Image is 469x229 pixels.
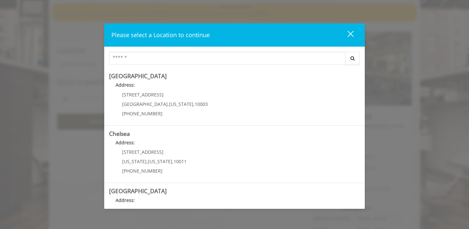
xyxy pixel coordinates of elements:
[116,139,135,146] b: Address:
[122,110,163,117] span: [PHONE_NUMBER]
[109,187,167,195] b: [GEOGRAPHIC_DATA]
[147,158,148,165] span: ,
[349,56,356,61] i: Search button
[116,82,135,88] b: Address:
[193,101,195,107] span: ,
[122,149,163,155] span: [STREET_ADDRESS]
[109,72,167,80] b: [GEOGRAPHIC_DATA]
[174,158,187,165] span: 10011
[169,101,193,107] span: [US_STATE]
[122,92,163,98] span: [STREET_ADDRESS]
[335,28,358,42] button: close dialog
[122,168,163,174] span: [PHONE_NUMBER]
[116,197,135,203] b: Address:
[122,158,147,165] span: [US_STATE]
[109,52,346,65] input: Search Center
[111,31,210,39] span: Please select a Location to continue
[109,130,130,137] b: Chelsea
[172,158,174,165] span: ,
[109,52,360,68] div: Center Select
[195,101,208,107] span: 10003
[168,101,169,107] span: ,
[148,158,172,165] span: [US_STATE]
[122,101,168,107] span: [GEOGRAPHIC_DATA]
[340,30,353,40] div: close dialog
